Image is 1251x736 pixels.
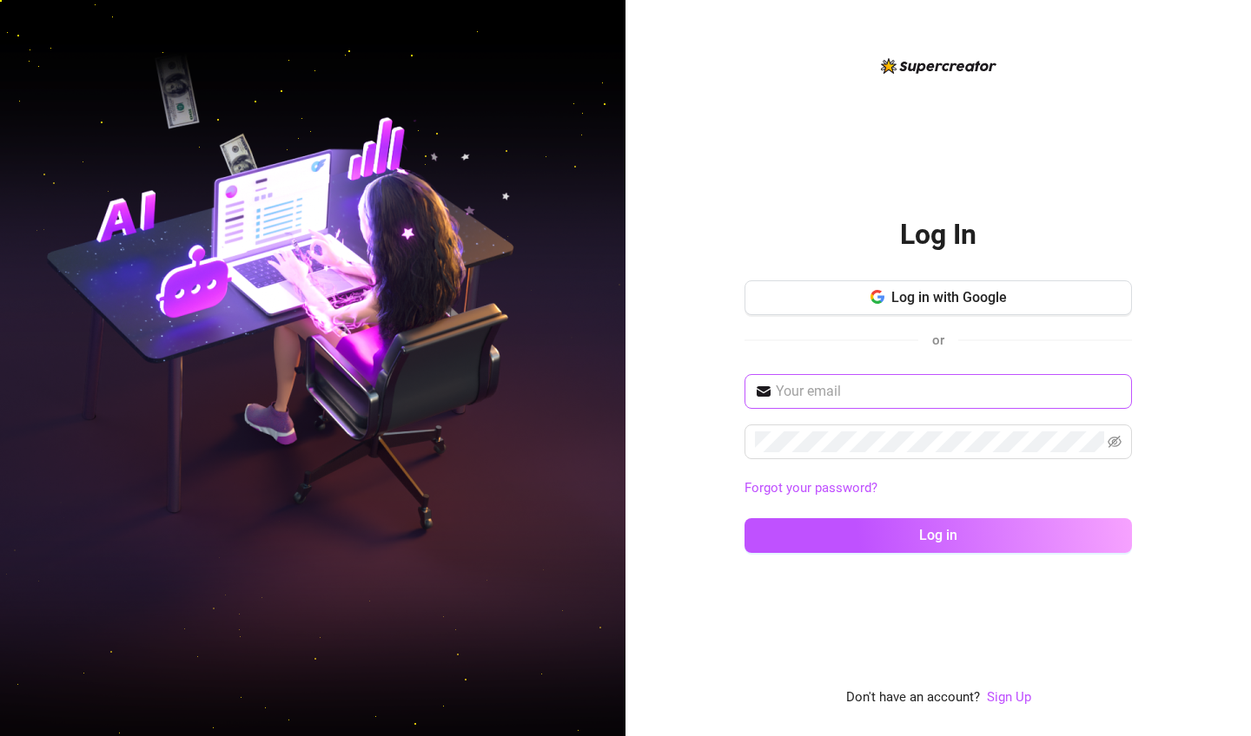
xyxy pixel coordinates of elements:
[881,58,996,74] img: logo-BBDzfeDw.svg
[846,687,980,708] span: Don't have an account?
[776,381,1122,402] input: Your email
[919,527,957,543] span: Log in
[1108,435,1122,449] span: eye-invisible
[987,687,1031,708] a: Sign Up
[987,689,1031,705] a: Sign Up
[745,280,1132,315] button: Log in with Google
[745,518,1132,553] button: Log in
[745,480,877,496] a: Forgot your password?
[900,217,976,253] h2: Log In
[745,478,1132,499] a: Forgot your password?
[891,289,1007,306] span: Log in with Google
[932,332,944,348] span: or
